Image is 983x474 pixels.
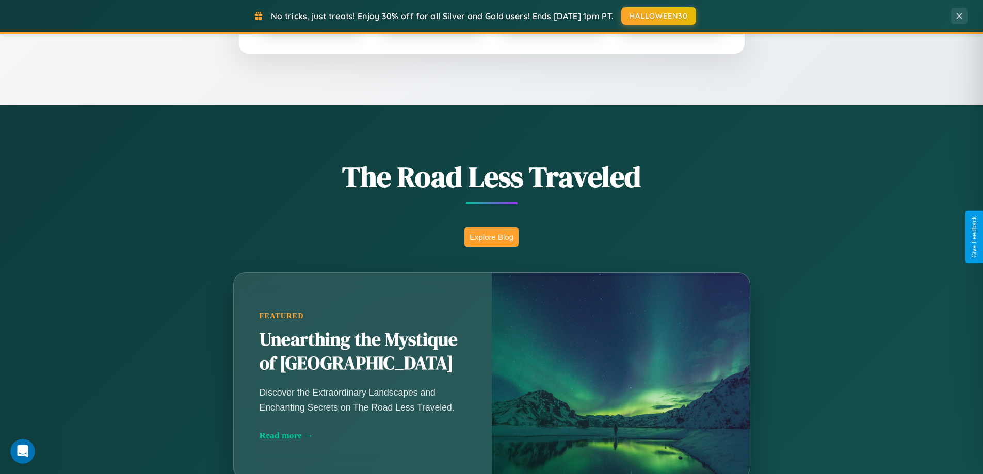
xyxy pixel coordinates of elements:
div: Read more → [260,430,466,441]
iframe: Intercom live chat [10,439,35,464]
h1: The Road Less Traveled [182,157,801,197]
p: Discover the Extraordinary Landscapes and Enchanting Secrets on The Road Less Traveled. [260,385,466,414]
h2: Unearthing the Mystique of [GEOGRAPHIC_DATA] [260,328,466,375]
button: Explore Blog [464,227,519,247]
div: Give Feedback [971,216,978,258]
div: Featured [260,312,466,320]
span: No tricks, just treats! Enjoy 30% off for all Silver and Gold users! Ends [DATE] 1pm PT. [271,11,614,21]
button: HALLOWEEN30 [621,7,696,25]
